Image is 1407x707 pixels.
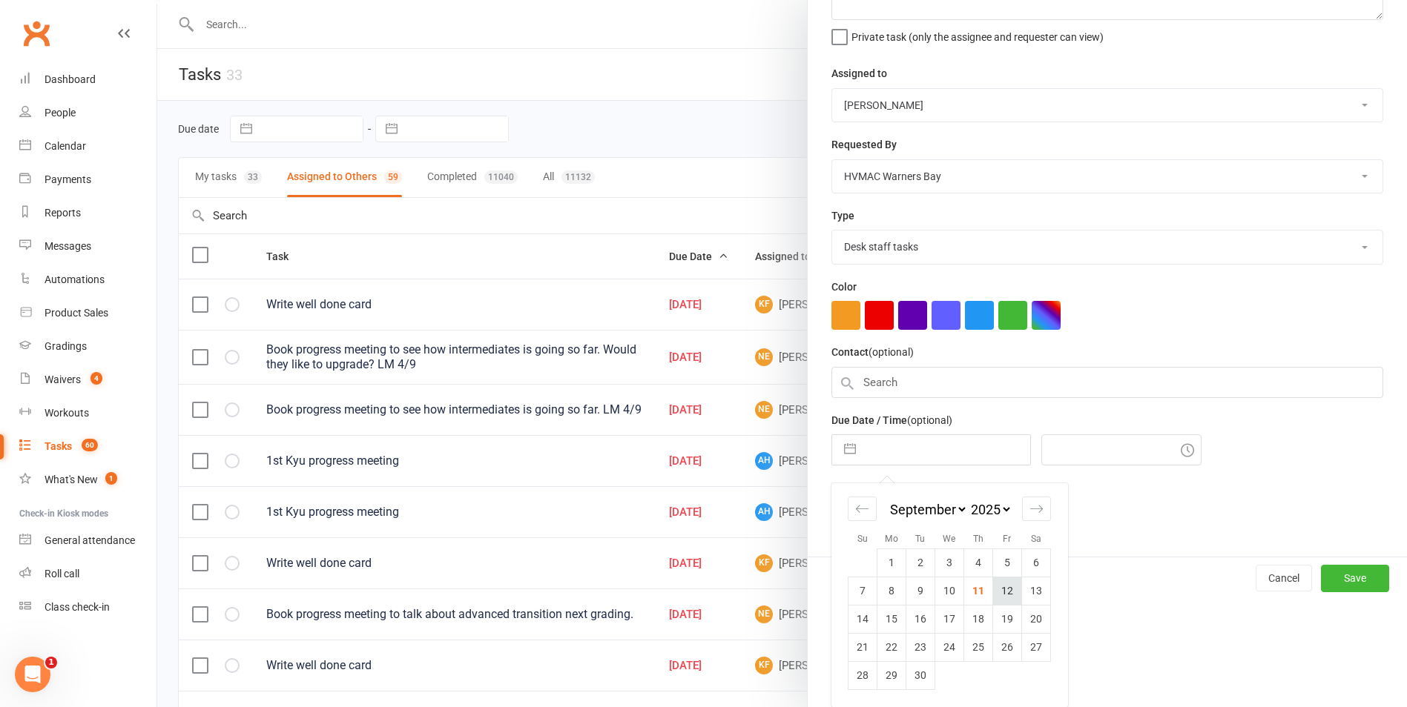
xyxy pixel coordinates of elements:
td: Tuesday, September 23, 2025 [906,633,935,661]
a: Workouts [19,396,156,430]
div: Automations [45,273,105,285]
td: Monday, September 29, 2025 [877,661,906,689]
label: Email preferences [831,479,917,496]
label: Type [831,208,854,224]
td: Sunday, September 21, 2025 [849,633,877,661]
a: People [19,96,156,130]
label: Assigned to [831,65,887,82]
div: Workouts [45,407,89,419]
a: Class kiosk mode [19,591,156,624]
small: We [943,534,955,544]
a: Tasks 60 [19,430,156,463]
small: (optional) [907,414,952,426]
span: 4 [90,372,102,385]
label: Due Date / Time [831,412,952,428]
span: 1 [45,657,57,668]
div: Waivers [45,374,81,385]
td: Sunday, September 28, 2025 [849,661,877,689]
div: Dashboard [45,73,96,85]
div: Reports [45,207,81,219]
td: Tuesday, September 30, 2025 [906,661,935,689]
a: Product Sales [19,296,156,330]
small: Sa [1031,534,1041,544]
small: Tu [915,534,925,544]
span: 60 [82,439,98,451]
td: Saturday, September 27, 2025 [1022,633,1051,661]
input: Search [831,367,1383,398]
div: Roll call [45,568,79,580]
iframe: Intercom live chat [15,657,50,692]
div: Messages [45,240,91,252]
label: Contact [831,344,914,360]
div: Calendar [45,140,86,152]
td: Friday, September 5, 2025 [993,548,1022,577]
td: Friday, September 12, 2025 [993,577,1022,605]
td: Thursday, September 4, 2025 [964,548,993,577]
a: Gradings [19,330,156,363]
small: Mo [885,534,898,544]
div: Calendar [831,483,1067,707]
button: Cancel [1256,565,1312,591]
a: General attendance kiosk mode [19,524,156,557]
small: Th [973,534,983,544]
td: Monday, September 15, 2025 [877,605,906,633]
div: General attendance [45,534,135,546]
a: Calendar [19,130,156,163]
td: Thursday, September 11, 2025 [964,577,993,605]
div: Payments [45,173,91,185]
small: (optional) [869,346,914,358]
td: Monday, September 22, 2025 [877,633,906,661]
td: Wednesday, September 24, 2025 [935,633,964,661]
div: Class check-in [45,601,110,613]
td: Tuesday, September 2, 2025 [906,548,935,577]
td: Monday, September 1, 2025 [877,548,906,577]
td: Wednesday, September 10, 2025 [935,577,964,605]
button: Save [1321,565,1389,591]
a: Waivers 4 [19,363,156,396]
td: Friday, September 19, 2025 [993,605,1022,633]
small: Fr [1003,534,1011,544]
a: Automations [19,263,156,296]
td: Saturday, September 13, 2025 [1022,577,1051,605]
a: Payments [19,163,156,196]
a: Messages [19,230,156,263]
div: Move forward to switch to the next month. [1022,497,1051,521]
a: Roll call [19,557,156,591]
a: Reports [19,196,156,230]
td: Wednesday, September 3, 2025 [935,548,964,577]
td: Monday, September 8, 2025 [877,577,906,605]
a: Dashboard [19,63,156,96]
td: Saturday, September 20, 2025 [1022,605,1051,633]
div: Move backward to switch to the previous month. [848,497,877,521]
td: Thursday, September 25, 2025 [964,633,993,661]
div: People [45,107,76,119]
div: Tasks [45,440,72,452]
td: Tuesday, September 9, 2025 [906,577,935,605]
td: Tuesday, September 16, 2025 [906,605,935,633]
td: Friday, September 26, 2025 [993,633,1022,661]
td: Thursday, September 18, 2025 [964,605,993,633]
span: 1 [105,472,117,485]
td: Wednesday, September 17, 2025 [935,605,964,633]
a: Clubworx [18,15,55,52]
td: Saturday, September 6, 2025 [1022,548,1051,577]
label: Color [831,279,857,295]
div: Gradings [45,340,87,352]
td: Sunday, September 7, 2025 [849,577,877,605]
label: Requested By [831,136,897,153]
div: What's New [45,474,98,485]
small: Su [857,534,868,544]
span: Private task (only the assignee and requester can view) [851,26,1104,43]
div: Product Sales [45,307,108,319]
a: What's New1 [19,463,156,497]
td: Sunday, September 14, 2025 [849,605,877,633]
